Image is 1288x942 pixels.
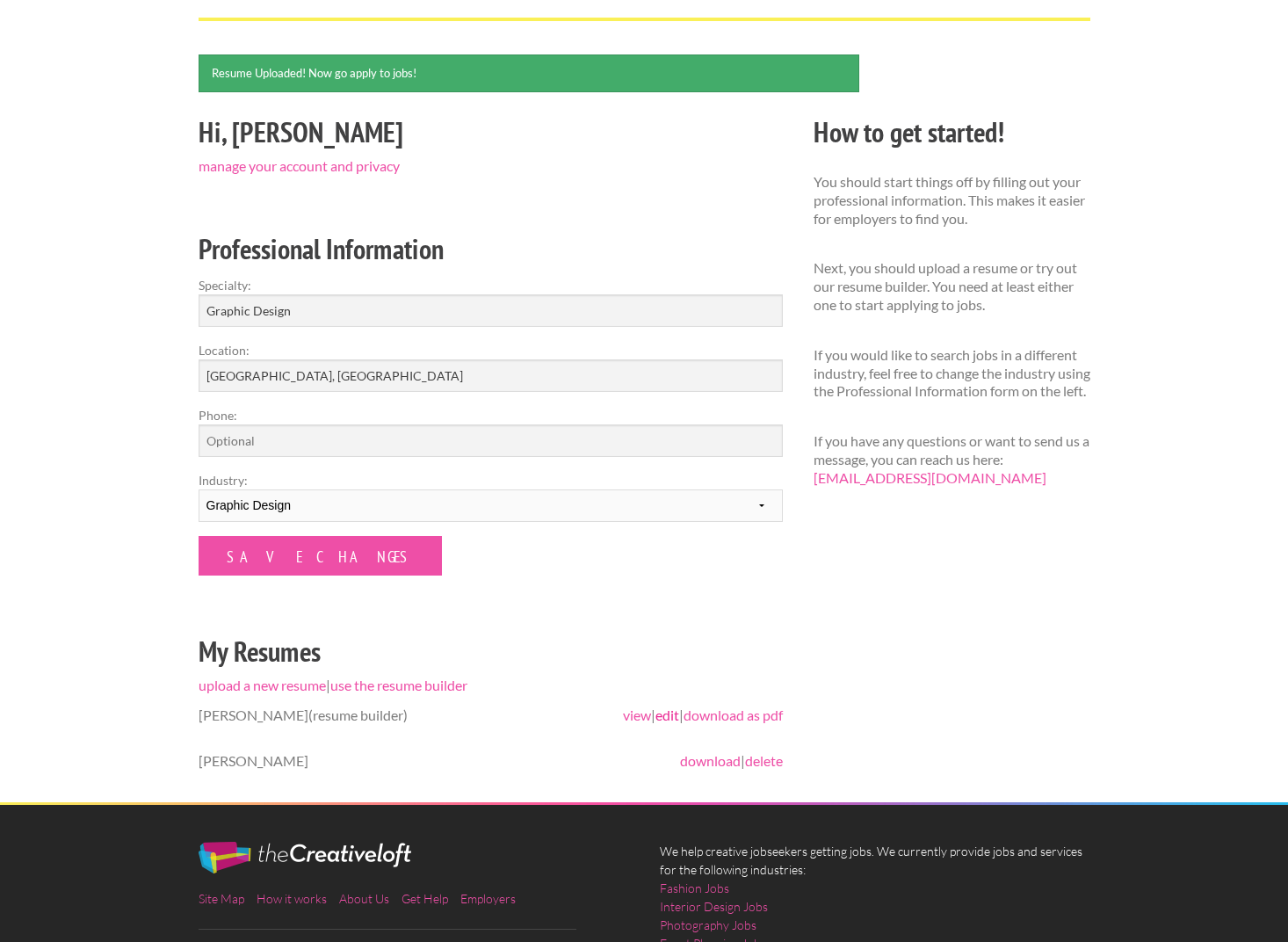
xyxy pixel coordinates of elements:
[623,706,651,723] a: view
[660,916,756,934] a: Photography Jobs
[402,891,448,906] a: Get Help
[199,157,400,174] a: manage your account and privacy
[814,469,1046,486] a: [EMAIL_ADDRESS][DOMAIN_NAME]
[655,706,679,723] a: edit
[199,842,411,873] img: The Creative Loft
[814,346,1090,401] p: If you would like to search jobs in a different industry, feel free to change the industry using ...
[660,879,729,897] a: Fashion Jobs
[183,110,798,802] div: |
[199,692,783,739] li: [PERSON_NAME]
[199,471,783,489] label: Industry:
[339,891,389,906] a: About Us
[460,891,516,906] a: Employers
[199,229,783,269] h2: Professional Information
[814,112,1090,152] h2: How to get started!
[623,706,783,725] span: | |
[199,677,326,693] a: upload a new resume
[199,632,783,671] h2: My Resumes
[330,677,467,693] a: use the resume builder
[199,112,783,152] h2: Hi, [PERSON_NAME]
[814,173,1090,228] p: You should start things off by filling out your professional information. This makes it easier fo...
[199,359,783,392] input: e.g. New York, NY
[257,891,327,906] a: How it works
[660,897,768,916] a: Interior Design Jobs
[308,706,408,723] span: (resume builder)
[199,54,860,92] div: Resume Uploaded! Now go apply to jobs!
[680,752,741,769] a: download
[814,259,1090,314] p: Next, you should upload a resume or try out our resume builder. You need at least either one to s...
[814,432,1090,487] p: If you have any questions or want to send us a message, you can reach us here:
[199,891,244,906] a: Site Map
[199,424,783,457] input: Optional
[199,276,783,294] label: Specialty:
[680,752,783,771] span: |
[684,706,783,723] a: download as pdf
[199,752,308,769] span: [PERSON_NAME]
[199,341,783,359] label: Location:
[199,536,442,576] input: Save Changes
[745,752,783,769] a: delete
[199,406,783,424] label: Phone:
